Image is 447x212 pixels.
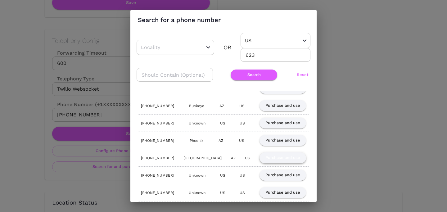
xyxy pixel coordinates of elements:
div: Phoenix [190,138,203,144]
button: Open [301,37,308,44]
div: Unknown [189,120,205,126]
div: [PHONE_NUMBER] [141,138,174,144]
div: [PHONE_NUMBER] [141,155,174,161]
button: Search [231,70,277,80]
div: US [220,172,225,178]
div: [GEOGRAPHIC_DATA] [183,155,222,161]
button: Purchase and use [260,170,306,181]
div: AZ [231,155,236,161]
div: Unknown [189,172,205,178]
div: US [240,190,245,196]
button: Purchase and use [260,135,306,146]
div: Buckeye [189,103,204,109]
button: Purchase and use [260,187,306,198]
button: Purchase and use [260,152,306,163]
div: [PHONE_NUMBER] [141,172,174,178]
div: US [240,172,245,178]
button: Reset [295,70,310,80]
button: Purchase and use [260,118,306,129]
div: AZ [219,138,223,144]
input: Should Contain (Optional) [137,68,213,82]
div: OR [223,43,231,52]
button: Open [205,44,212,51]
div: US [245,155,250,161]
div: US [240,120,245,126]
div: [PHONE_NUMBER] [141,190,174,196]
div: AZ [219,103,224,109]
div: Unknown [189,190,205,196]
div: US [220,190,225,196]
h2: Search for a phone number [130,10,317,30]
div: [PHONE_NUMBER] [141,120,174,126]
div: US [220,120,225,126]
button: Purchase and use [260,100,306,111]
div: US [239,138,244,144]
input: Area Code [241,48,310,62]
input: Locality [139,43,192,52]
input: Country [243,36,288,45]
div: [PHONE_NUMBER] [141,103,174,109]
div: US [239,103,245,109]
